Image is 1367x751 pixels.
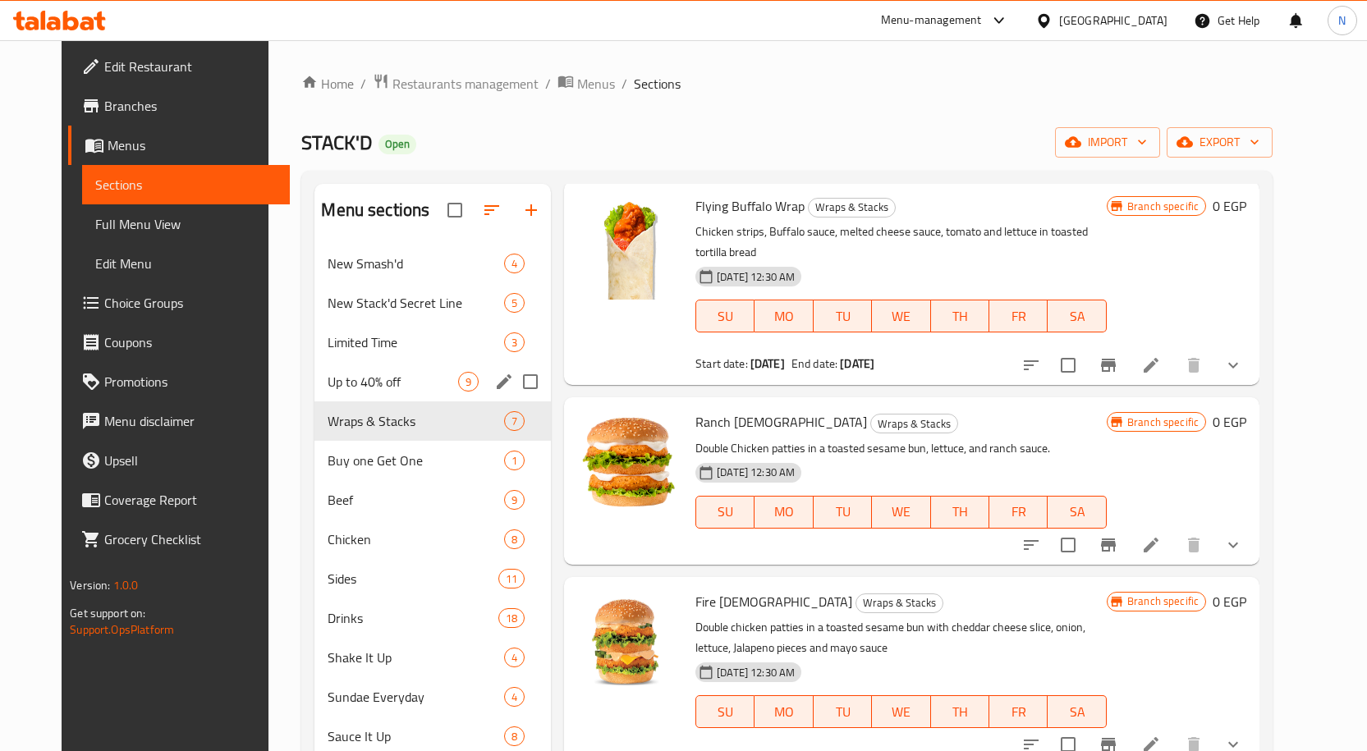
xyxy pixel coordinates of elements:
a: Menus [68,126,290,165]
span: Shake It Up [328,648,504,667]
a: Coverage Report [68,480,290,520]
span: Wraps & Stacks [871,414,957,433]
span: STACK'D [301,124,372,161]
h2: Menu sections [321,198,429,222]
svg: Show Choices [1223,355,1243,375]
div: Wraps & Stacks7 [314,401,551,441]
span: New Stack'd Secret Line [328,293,504,313]
span: Wraps & Stacks [809,198,895,217]
div: Buy one Get One1 [314,441,551,480]
button: import [1055,127,1160,158]
nav: breadcrumb [301,73,1273,94]
a: Support.OpsPlatform [70,619,174,640]
span: WE [878,500,924,524]
span: Select all sections [438,193,472,227]
span: Sections [634,74,681,94]
span: WE [878,700,924,724]
span: 1 [505,453,524,469]
span: 7 [505,414,524,429]
button: delete [1174,346,1213,385]
span: TU [820,700,865,724]
span: 8 [505,729,524,744]
a: Sections [82,165,290,204]
div: Beef9 [314,480,551,520]
span: SU [703,305,748,328]
div: New Smash'd4 [314,244,551,283]
div: items [504,411,525,431]
span: SA [1054,700,1099,724]
button: MO [755,496,813,529]
button: SU [695,695,755,728]
div: Drinks18 [314,598,551,638]
span: FR [996,700,1041,724]
span: TH [938,700,983,724]
div: Chicken [328,529,504,549]
button: FR [989,300,1048,332]
span: 1.0.0 [112,575,138,596]
div: Up to 40% off9edit [314,362,551,401]
span: Drinks [328,608,498,628]
span: Menu disclaimer [104,411,277,431]
h6: 0 EGP [1213,410,1246,433]
a: Menus [557,73,615,94]
span: Upsell [104,451,277,470]
span: Limited Time [328,332,504,352]
a: Home [301,74,354,94]
button: show more [1213,346,1253,385]
button: SU [695,300,755,332]
span: Branch specific [1121,593,1205,609]
span: SU [703,700,748,724]
span: Coverage Report [104,490,277,510]
span: 8 [505,532,524,547]
span: Sides [328,569,498,588]
div: Wraps & Stacks [856,593,943,613]
button: edit [492,369,516,394]
button: Branch-specific-item [1089,525,1128,565]
span: MO [761,305,806,328]
span: New Smash'd [328,254,504,273]
button: FR [989,695,1048,728]
button: MO [755,695,813,728]
div: Sauce It Up [328,726,504,746]
div: [GEOGRAPHIC_DATA] [1059,11,1167,30]
span: MO [761,500,806,524]
img: Fire Chick [577,590,682,695]
button: TU [814,695,872,728]
span: SA [1054,305,1099,328]
div: New Stack'd Secret Line5 [314,283,551,323]
span: TH [938,500,983,524]
h6: 0 EGP [1213,590,1246,613]
div: Wraps & Stacks [808,198,896,218]
p: Chicken strips, Buffalo sauce, melted cheese sauce, tomato and lettuce in toasted tortilla bread [695,222,1107,263]
a: Grocery Checklist [68,520,290,559]
span: 11 [499,571,524,587]
span: N [1338,11,1346,30]
span: Open [378,137,416,151]
div: items [504,490,525,510]
a: Edit menu item [1141,535,1161,555]
button: TH [931,300,989,332]
span: 9 [505,492,524,508]
p: Double chicken patties in a toasted sesame bun with cheddar cheese slice, onion, lettuce, Jalapen... [695,617,1107,658]
a: Menu disclaimer [68,401,290,441]
span: Up to 40% off [328,372,458,392]
span: FR [996,305,1041,328]
span: TU [820,500,865,524]
span: Promotions [104,372,277,392]
span: Version: [70,575,110,596]
span: Wraps & Stacks [856,593,943,612]
li: / [622,74,627,94]
span: Coupons [104,332,277,352]
span: Sections [95,175,277,195]
div: Limited Time3 [314,323,551,362]
span: TU [820,305,865,328]
span: Choice Groups [104,293,277,313]
li: / [360,74,366,94]
button: TH [931,496,989,529]
span: FR [996,500,1041,524]
span: [DATE] 12:30 AM [710,665,801,680]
